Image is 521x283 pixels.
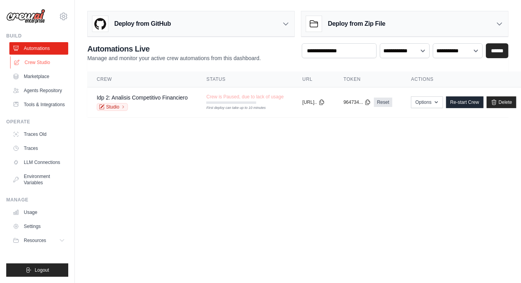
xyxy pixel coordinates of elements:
[10,56,69,69] a: Crew Studio
[411,96,443,108] button: Options
[97,94,188,101] a: Idp 2: Analisis Competitivo Financiero
[6,9,45,24] img: Logo
[487,96,517,108] a: Delete
[482,246,521,283] iframe: Chat Widget
[87,71,197,87] th: Crew
[446,96,484,108] a: Re-start Crew
[35,267,49,273] span: Logout
[6,197,68,203] div: Manage
[6,263,68,277] button: Logout
[97,103,128,111] a: Studio
[206,94,284,100] span: Crew is Paused, due to lack of usage
[293,71,334,87] th: URL
[87,43,261,54] h2: Automations Live
[9,84,68,97] a: Agents Repository
[87,54,261,62] p: Manage and monitor your active crew automations from this dashboard.
[9,156,68,169] a: LLM Connections
[6,33,68,39] div: Build
[374,98,392,107] a: Reset
[344,99,371,105] button: 964734...
[9,128,68,141] a: Traces Old
[9,42,68,55] a: Automations
[9,234,68,247] button: Resources
[9,170,68,189] a: Environment Variables
[6,119,68,125] div: Operate
[9,98,68,111] a: Tools & Integrations
[328,19,385,28] h3: Deploy from Zip File
[9,142,68,155] a: Traces
[9,220,68,233] a: Settings
[9,206,68,219] a: Usage
[9,70,68,83] a: Marketplace
[92,16,108,32] img: GitHub Logo
[114,19,171,28] h3: Deploy from GitHub
[334,71,402,87] th: Token
[197,71,293,87] th: Status
[206,105,256,111] div: First deploy can take up to 10 minutes
[24,237,46,244] span: Resources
